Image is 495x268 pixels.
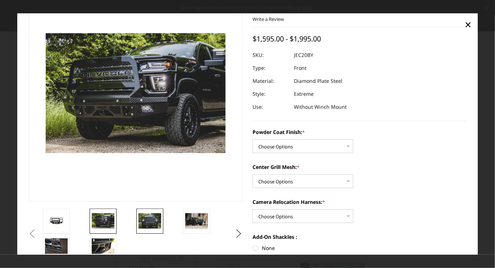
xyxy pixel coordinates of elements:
label: Powder Coat Finish: [253,129,467,136]
img: 2020-2023 Chevrolet Silverado 2500-3500 - FT Series - Extreme Front Bumper [92,214,114,229]
dt: SKU: [253,49,289,62]
label: None [253,245,467,252]
span: $1,595.00 - $1,995.00 [253,34,321,44]
dd: Front [294,62,306,75]
img: 2020-2023 Chevrolet Silverado 2500-3500 - FT Series - Extreme Front Bumper [45,216,68,226]
label: Add-On Shackles : [253,233,467,241]
button: Next [233,228,244,239]
dt: Use: [253,101,289,114]
dd: JEC20BY [294,49,313,62]
img: 2020-2023 Chevrolet Silverado 2500-3500 - FT Series - Extreme Front Bumper [92,239,114,254]
iframe: Chat Widget [459,233,495,268]
label: Camera Relocation Harness: [253,198,467,206]
img: 2020-2023 Chevrolet Silverado 2500-3500 - FT Series - Extreme Front Bumper [45,239,68,254]
dt: Material: [253,75,289,88]
dt: Style: [253,88,289,101]
a: Write a Review [253,16,284,22]
dd: Extreme [294,88,314,101]
dd: Diamond Plate Steel [294,75,342,88]
label: Standard 3/4in Recovery Shackles, Pair (Gloss Black ) [253,254,467,262]
img: 2020-2023 Chevrolet Silverado 2500-3500 - FT Series - Extreme Front Bumper [185,214,208,229]
img: 2020-2023 Chevrolet Silverado 2500-3500 - FT Series - Extreme Front Bumper [138,214,161,229]
a: Close [463,19,474,30]
dd: Without Winch Mount [294,101,347,114]
dt: Type: [253,62,289,75]
label: Center Grill Mesh: [253,164,467,171]
button: Previous [27,228,38,239]
span: × [465,17,472,32]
